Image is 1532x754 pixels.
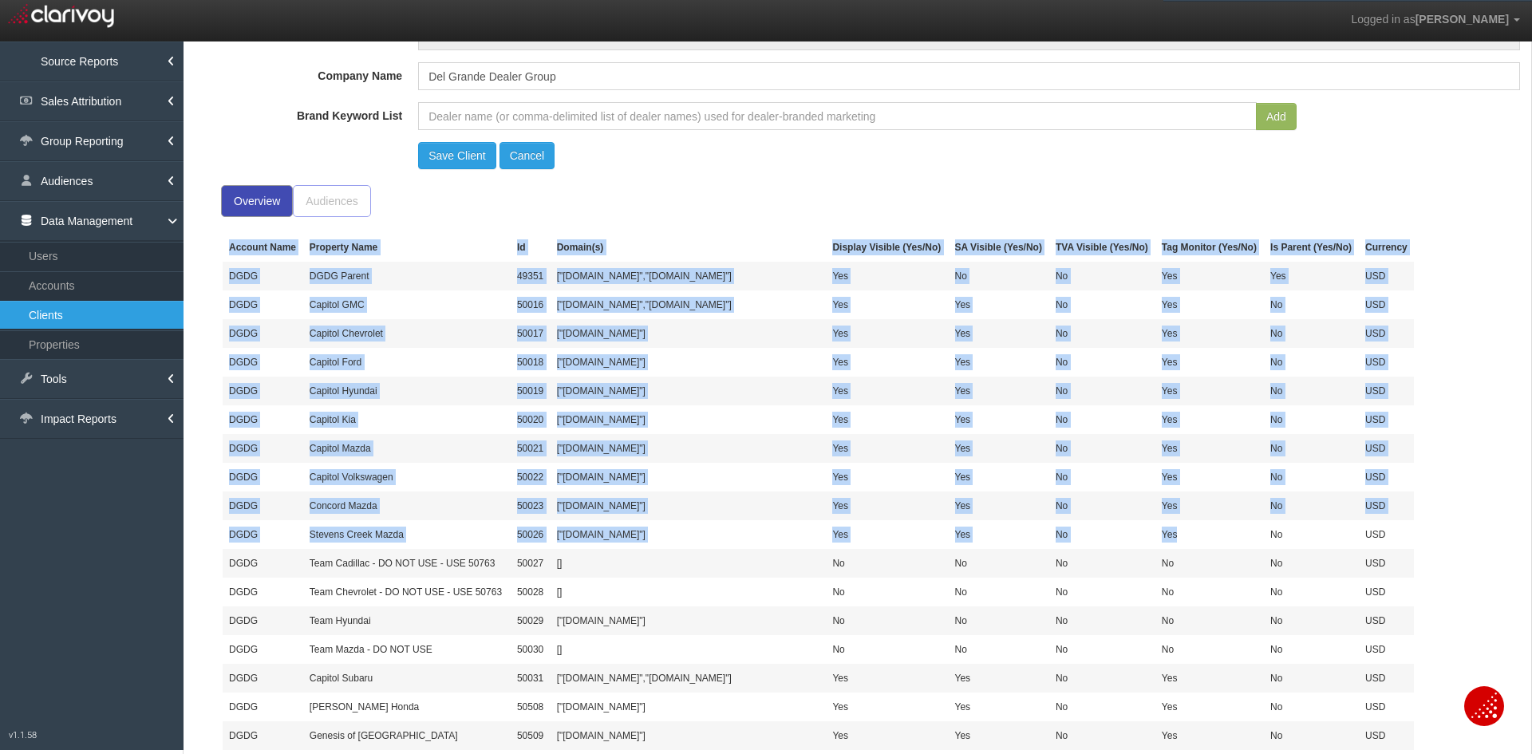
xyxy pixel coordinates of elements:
[303,262,511,290] td: DGDG Parent
[511,405,551,434] td: 50020
[1155,664,1264,693] td: Yes
[223,463,303,491] td: DGDG
[511,606,551,635] td: 50029
[949,664,1049,693] td: Yes
[303,721,511,750] td: Genesis of [GEOGRAPHIC_DATA]
[303,405,511,434] td: Capitol Kia
[303,520,511,549] td: Stevens Creek Mazda
[1359,520,1414,549] td: USD
[418,102,1257,130] input: Dealer name (or comma-delimited list of dealer names) used for dealer-branded marketing
[511,721,551,750] td: 50509
[1264,377,1359,405] td: No
[223,520,303,549] td: DGDG
[499,142,555,169] button: Cancel
[949,262,1049,290] td: No
[303,319,511,348] td: Capitol Chevrolet
[511,377,551,405] td: 50019
[1155,290,1264,319] td: Yes
[1049,693,1155,721] td: No
[1155,549,1264,578] td: No
[511,549,551,578] td: 50027
[551,693,827,721] td: ["[DOMAIN_NAME]"]
[1155,262,1264,290] td: Yes
[1359,578,1414,606] td: USD
[826,262,948,290] td: Yes
[1264,721,1359,750] td: No
[1049,606,1155,635] td: No
[223,434,303,463] td: DGDG
[1155,693,1264,721] td: Yes
[303,578,511,606] td: Team Chevrolet - DO NOT USE - USE 50763
[1049,635,1155,664] td: No
[1264,578,1359,606] td: No
[1155,377,1264,405] td: Yes
[949,578,1049,606] td: No
[949,233,1049,262] th: SA Visible (Yes/No)
[949,520,1049,549] td: Yes
[293,185,370,217] div: Audiences
[826,405,948,434] td: Yes
[1359,348,1414,377] td: USD
[949,693,1049,721] td: Yes
[551,549,827,578] td: []
[223,290,303,319] td: DGDG
[1359,463,1414,491] td: USD
[223,635,303,664] td: DGDG
[1359,233,1414,262] th: Currency
[1264,491,1359,520] td: No
[1264,290,1359,319] td: No
[511,578,551,606] td: 50028
[826,578,948,606] td: No
[223,262,303,290] td: DGDG
[1155,233,1264,262] th: Tag Monitor (Yes/No)
[1049,664,1155,693] td: No
[1155,721,1264,750] td: Yes
[826,377,948,405] td: Yes
[1359,290,1414,319] td: USD
[551,233,827,262] th: Domain(s)
[1359,377,1414,405] td: USD
[511,635,551,664] td: 50030
[303,348,511,377] td: Capitol Ford
[1359,434,1414,463] td: USD
[223,606,303,635] td: DGDG
[551,578,827,606] td: []
[223,233,303,262] th: Account Name
[949,377,1049,405] td: Yes
[223,405,303,434] td: DGDG
[826,434,948,463] td: Yes
[303,233,511,262] th: Property Name
[1359,606,1414,635] td: USD
[223,348,303,377] td: DGDG
[511,262,551,290] td: 49351
[1155,606,1264,635] td: No
[826,606,948,635] td: No
[1155,319,1264,348] td: Yes
[511,233,551,262] th: Id
[1264,463,1359,491] td: No
[551,319,827,348] td: ["[DOMAIN_NAME]"]
[511,491,551,520] td: 50023
[1049,520,1155,549] td: No
[1049,405,1155,434] td: No
[418,62,1520,90] input: Company Name
[826,664,948,693] td: Yes
[826,348,948,377] td: Yes
[1359,693,1414,721] td: USD
[1359,491,1414,520] td: USD
[303,693,511,721] td: [PERSON_NAME] Honda
[1155,578,1264,606] td: No
[1049,463,1155,491] td: No
[1264,664,1359,693] td: No
[1359,635,1414,664] td: USD
[303,606,511,635] td: Team Hyundai
[511,520,551,549] td: 50026
[223,549,303,578] td: DGDG
[551,405,827,434] td: ["[DOMAIN_NAME]"]
[1155,635,1264,664] td: No
[511,693,551,721] td: 50508
[1264,434,1359,463] td: No
[551,721,827,750] td: ["[DOMAIN_NAME]"]
[1264,693,1359,721] td: No
[551,491,827,520] td: ["[DOMAIN_NAME]"]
